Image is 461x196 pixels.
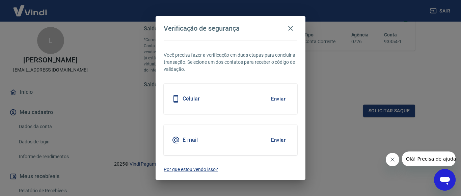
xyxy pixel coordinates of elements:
iframe: Botão para abrir a janela de mensagens [434,169,456,191]
span: Olá! Precisa de ajuda? [4,5,57,10]
h5: E-mail [183,137,198,143]
button: Enviar [267,133,289,147]
iframe: Fechar mensagem [386,153,399,166]
h4: Verificação de segurança [164,24,240,32]
iframe: Mensagem da empresa [402,151,456,166]
h5: Celular [183,95,200,102]
button: Enviar [267,92,289,106]
a: Por que estou vendo isso? [164,166,297,173]
p: Você precisa fazer a verificação em duas etapas para concluir a transação. Selecione um dos conta... [164,52,297,73]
